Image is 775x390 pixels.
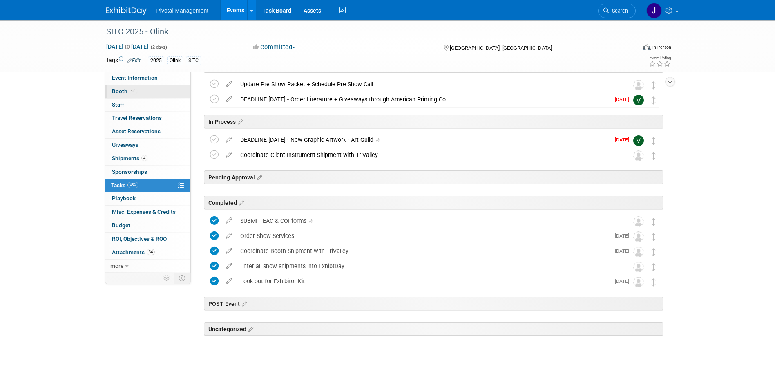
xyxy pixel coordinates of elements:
[112,88,137,94] span: Booth
[112,195,136,202] span: Playbook
[652,96,656,104] i: Move task
[167,56,183,65] div: Olink
[112,141,138,148] span: Giveaways
[236,117,243,126] a: Edit sections
[633,80,644,90] img: Unassigned
[112,101,124,108] span: Staff
[255,173,262,181] a: Edit sections
[106,43,149,50] span: [DATE] [DATE]
[250,43,299,52] button: Committed
[237,198,244,206] a: Edit sections
[105,85,190,98] a: Booth
[633,135,644,146] img: Valerie Weld
[127,182,138,188] span: 45%
[112,114,162,121] span: Travel Reservations
[156,7,209,14] span: Pivotal Management
[222,136,236,143] a: edit
[236,214,617,228] div: SUBMIT EAC & COI forms
[112,168,147,175] span: Sponsorships
[222,262,236,270] a: edit
[652,218,656,226] i: Move task
[111,182,138,188] span: Tasks
[106,56,141,65] td: Tags
[236,77,617,91] div: Update Pre Show Packet + Schedule Pre Show Call
[633,231,644,242] img: Unassigned
[236,259,617,273] div: Enter all show shipments into ExhibtDay
[204,170,663,184] div: Pending Approval
[204,115,663,128] div: In Process
[204,297,663,310] div: POST Event
[598,4,636,18] a: Search
[615,278,633,284] span: [DATE]
[123,43,131,50] span: to
[587,43,672,55] div: Event Format
[633,247,644,257] img: Unassigned
[652,152,656,160] i: Move task
[615,233,633,239] span: [DATE]
[112,249,155,256] span: Attachments
[236,148,617,162] div: Coordinate Client Instrument Shipment with TriValley
[246,325,253,333] a: Edit sections
[106,7,147,15] img: ExhibitDay
[652,248,656,256] i: Move task
[615,248,633,254] span: [DATE]
[236,229,610,243] div: Order Show Services
[652,137,656,145] i: Move task
[652,81,656,89] i: Move task
[105,166,190,179] a: Sponsorships
[222,247,236,255] a: edit
[105,246,190,259] a: Attachments34
[112,222,130,229] span: Budget
[105,206,190,219] a: Misc. Expenses & Credits
[652,278,656,286] i: Move task
[186,56,201,65] div: SITC
[160,273,174,283] td: Personalize Event Tab Strip
[148,56,164,65] div: 2025
[222,151,236,159] a: edit
[609,8,628,14] span: Search
[646,3,662,18] img: Jessica Gatton
[112,235,167,242] span: ROI, Objectives & ROO
[112,128,161,134] span: Asset Reservations
[222,278,236,285] a: edit
[174,273,190,283] td: Toggle Event Tabs
[222,232,236,240] a: edit
[222,96,236,103] a: edit
[141,155,147,161] span: 4
[147,249,155,255] span: 34
[105,99,190,112] a: Staff
[105,125,190,138] a: Asset Reservations
[112,208,176,215] span: Misc. Expenses & Credits
[131,89,135,93] i: Booth reservation complete
[105,72,190,85] a: Event Information
[204,196,663,209] div: Completed
[105,179,190,192] a: Tasks45%
[236,274,610,288] div: Look out for Exhibitor Kit
[112,74,158,81] span: Event Information
[105,192,190,205] a: Playbook
[204,322,663,336] div: Uncategorized
[652,233,656,241] i: Move task
[236,92,610,106] div: DEADLINE [DATE] - Order Literature + Giveaways through American Printing Co
[633,150,644,161] img: Unassigned
[236,244,610,258] div: Coordinate Booth Shipment with TriValley
[222,81,236,88] a: edit
[652,44,671,50] div: In-Person
[112,155,147,161] span: Shipments
[105,152,190,165] a: Shipments4
[649,56,671,60] div: Event Rating
[615,137,633,143] span: [DATE]
[633,277,644,287] img: Unassigned
[652,263,656,271] i: Move task
[103,25,623,39] div: SITC 2025 - Olink
[450,45,552,51] span: [GEOGRAPHIC_DATA], [GEOGRAPHIC_DATA]
[105,112,190,125] a: Travel Reservations
[105,139,190,152] a: Giveaways
[105,260,190,273] a: more
[105,233,190,246] a: ROI, Objectives & ROO
[633,216,644,227] img: Unassigned
[633,262,644,272] img: Unassigned
[127,58,141,63] a: Edit
[236,133,610,147] div: DEADLINE [DATE] - New Graphic Artwork - Art Guild
[633,95,644,105] img: Valerie Weld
